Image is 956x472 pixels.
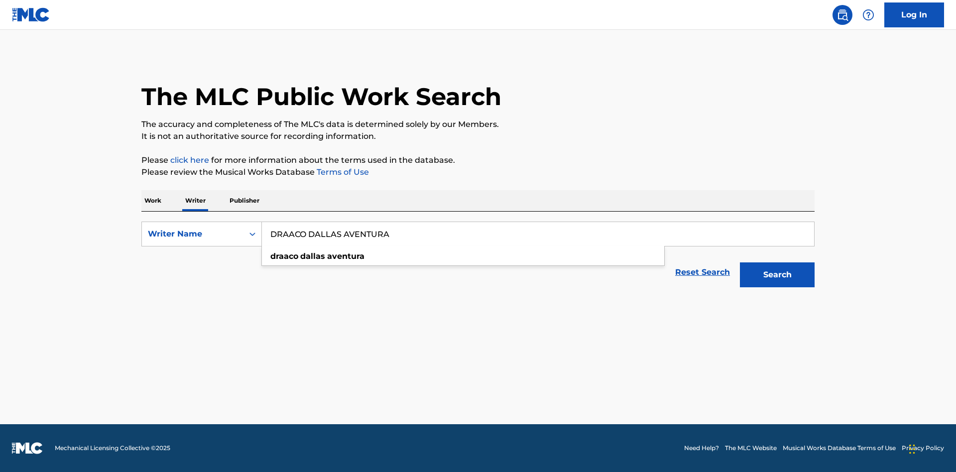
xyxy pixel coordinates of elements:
span: Mechanical Licensing Collective © 2025 [55,444,170,453]
p: It is not an authoritative source for recording information. [141,130,815,142]
img: help [862,9,874,21]
form: Search Form [141,222,815,292]
div: Help [858,5,878,25]
iframe: Chat Widget [906,424,956,472]
div: Drag [909,434,915,464]
p: Please for more information about the terms used in the database. [141,154,815,166]
div: Writer Name [148,228,238,240]
p: Publisher [227,190,262,211]
strong: draaco [270,251,298,261]
a: Log In [884,2,944,27]
p: Writer [182,190,209,211]
a: click here [170,155,209,165]
a: Musical Works Database Terms of Use [783,444,896,453]
img: MLC Logo [12,7,50,22]
p: Please review the Musical Works Database [141,166,815,178]
strong: dallas [300,251,325,261]
img: search [836,9,848,21]
a: The MLC Website [725,444,777,453]
a: Need Help? [684,444,719,453]
strong: aventura [327,251,364,261]
a: Reset Search [670,261,735,283]
a: Privacy Policy [902,444,944,453]
p: The accuracy and completeness of The MLC's data is determined solely by our Members. [141,118,815,130]
button: Search [740,262,815,287]
p: Work [141,190,164,211]
a: Public Search [833,5,852,25]
img: logo [12,442,43,454]
h1: The MLC Public Work Search [141,82,501,112]
a: Terms of Use [315,167,369,177]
